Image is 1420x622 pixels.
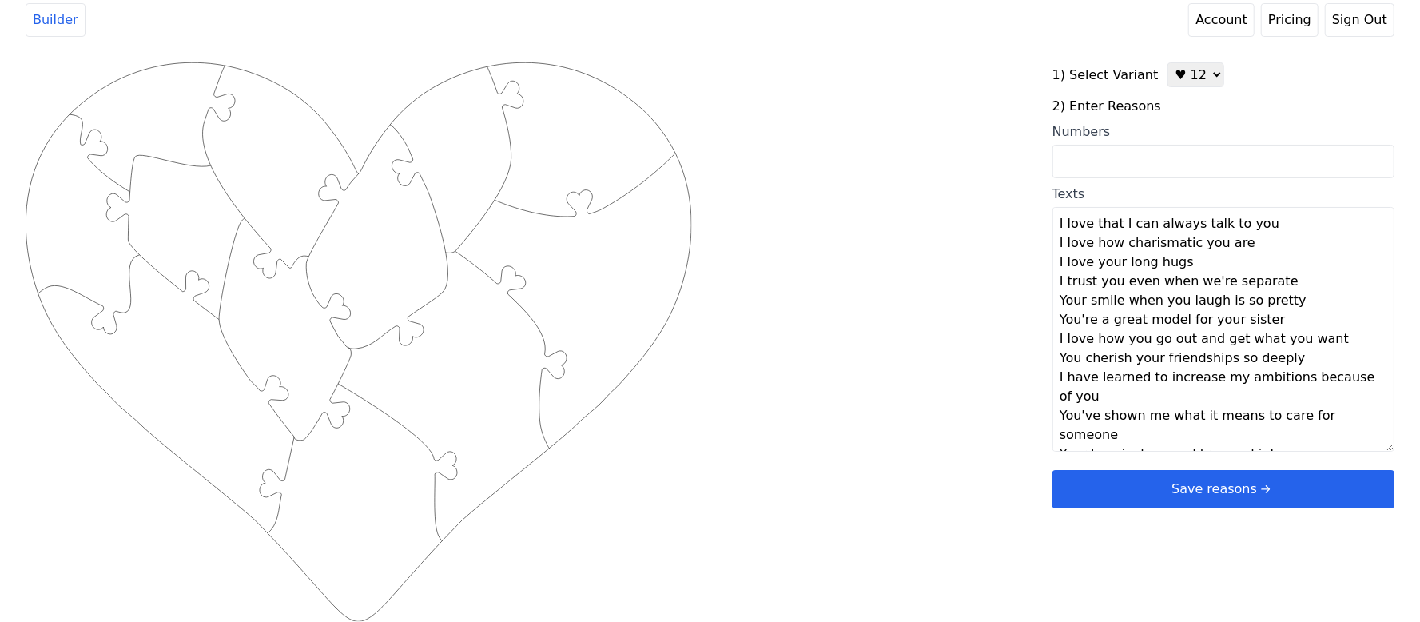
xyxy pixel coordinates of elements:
label: 2) Enter Reasons [1052,97,1394,116]
button: Save reasonsarrow right short [1052,470,1394,508]
svg: arrow right short [1257,480,1275,498]
div: Numbers [1052,122,1394,142]
a: Pricing [1261,3,1319,37]
button: Sign Out [1325,3,1394,37]
a: Builder [26,3,86,37]
label: 1) Select Variant [1052,66,1159,85]
a: Account [1188,3,1255,37]
input: Numbers [1052,145,1394,178]
div: Texts [1052,185,1394,204]
textarea: Texts [1052,207,1394,452]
